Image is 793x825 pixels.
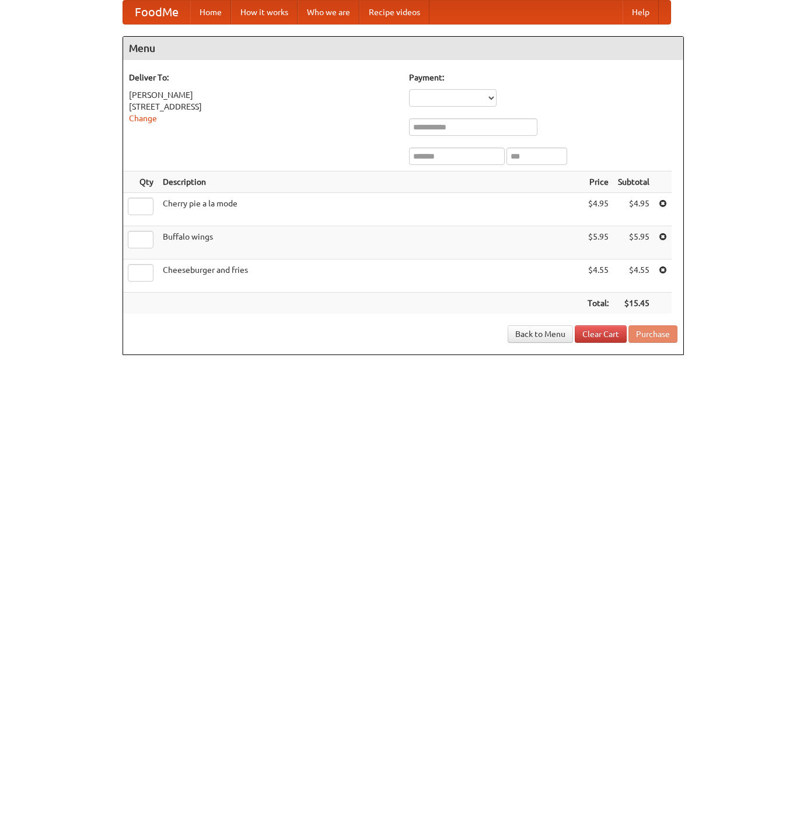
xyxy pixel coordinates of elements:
th: $15.45 [613,293,654,314]
td: $4.55 [613,259,654,293]
td: Cheeseburger and fries [158,259,583,293]
a: How it works [231,1,298,24]
a: Help [623,1,659,24]
a: Change [129,114,157,123]
td: Buffalo wings [158,226,583,259]
h5: Payment: [409,72,677,83]
td: $4.95 [613,193,654,226]
th: Description [158,171,583,193]
th: Qty [123,171,158,193]
a: FoodMe [123,1,190,24]
button: Purchase [628,325,677,343]
th: Subtotal [613,171,654,193]
h4: Menu [123,37,683,60]
td: $5.95 [613,226,654,259]
div: [PERSON_NAME] [129,89,397,101]
th: Total: [583,293,613,314]
a: Back to Menu [508,325,573,343]
h5: Deliver To: [129,72,397,83]
td: $5.95 [583,226,613,259]
td: Cherry pie a la mode [158,193,583,226]
a: Home [190,1,231,24]
a: Clear Cart [575,325,627,343]
td: $4.95 [583,193,613,226]
th: Price [583,171,613,193]
a: Who we are [298,1,359,24]
td: $4.55 [583,259,613,293]
a: Recipe videos [359,1,429,24]
div: [STREET_ADDRESS] [129,101,397,113]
